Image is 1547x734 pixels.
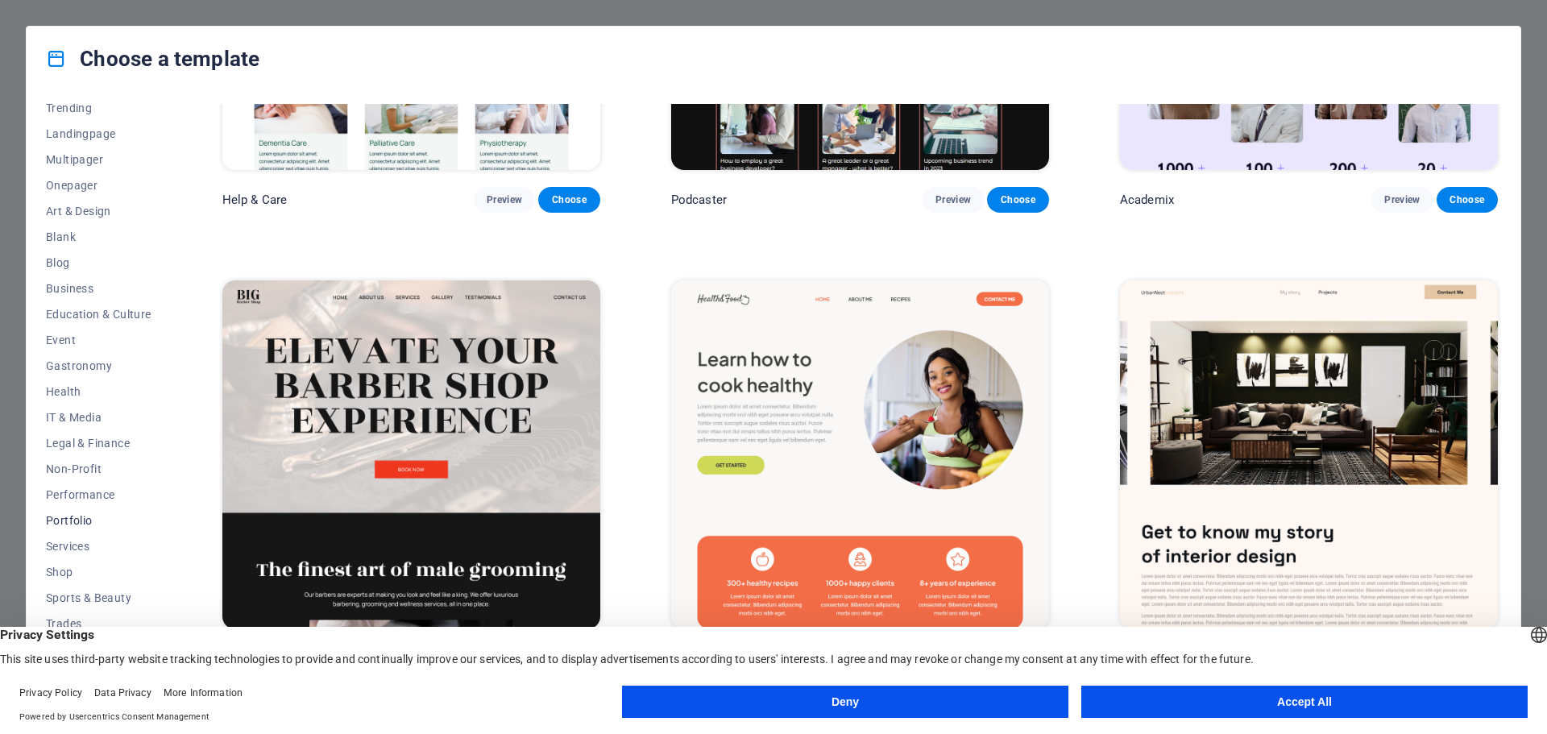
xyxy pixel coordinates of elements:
[46,353,151,379] button: Gastronomy
[222,280,600,628] img: BIG Barber Shop
[46,334,151,346] span: Event
[46,411,151,424] span: IT & Media
[46,514,151,527] span: Portfolio
[46,379,151,404] button: Health
[46,153,151,166] span: Multipager
[222,192,288,208] p: Help & Care
[1120,280,1498,628] img: UrbanNest Interiors
[46,205,151,218] span: Art & Design
[46,437,151,450] span: Legal & Finance
[46,591,151,604] span: Sports & Beauty
[1437,187,1498,213] button: Choose
[1450,193,1485,206] span: Choose
[46,404,151,430] button: IT & Media
[46,482,151,508] button: Performance
[46,566,151,578] span: Shop
[46,95,151,121] button: Trending
[1384,193,1420,206] span: Preview
[538,187,599,213] button: Choose
[551,193,587,206] span: Choose
[46,430,151,456] button: Legal & Finance
[46,488,151,501] span: Performance
[474,187,535,213] button: Preview
[46,559,151,585] button: Shop
[46,198,151,224] button: Art & Design
[46,301,151,327] button: Education & Culture
[46,533,151,559] button: Services
[1371,187,1433,213] button: Preview
[46,359,151,372] span: Gastronomy
[46,276,151,301] button: Business
[46,172,151,198] button: Onepager
[46,385,151,398] span: Health
[46,327,151,353] button: Event
[46,230,151,243] span: Blank
[1000,193,1035,206] span: Choose
[46,462,151,475] span: Non-Profit
[46,256,151,269] span: Blog
[487,193,522,206] span: Preview
[46,102,151,114] span: Trending
[46,121,151,147] button: Landingpage
[671,280,1049,628] img: Health & Food
[46,508,151,533] button: Portfolio
[46,456,151,482] button: Non-Profit
[935,193,971,206] span: Preview
[46,224,151,250] button: Blank
[46,585,151,611] button: Sports & Beauty
[46,147,151,172] button: Multipager
[46,540,151,553] span: Services
[987,187,1048,213] button: Choose
[46,282,151,295] span: Business
[46,617,151,630] span: Trades
[923,187,984,213] button: Preview
[46,46,259,72] h4: Choose a template
[46,308,151,321] span: Education & Culture
[46,127,151,140] span: Landingpage
[46,611,151,637] button: Trades
[1120,192,1174,208] p: Academix
[671,192,727,208] p: Podcaster
[46,250,151,276] button: Blog
[46,179,151,192] span: Onepager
